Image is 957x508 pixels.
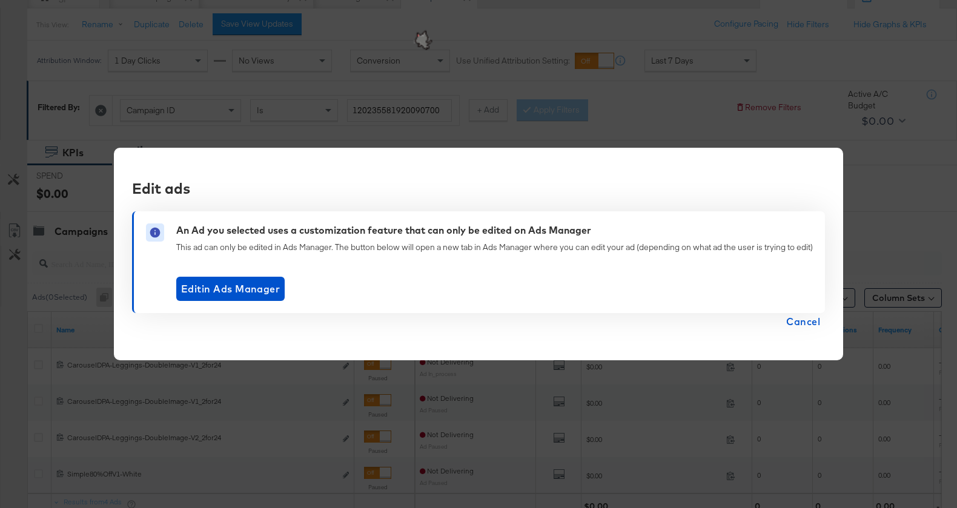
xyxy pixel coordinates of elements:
[408,28,439,58] img: i8AJYGSQEngDhlFoSGwub5jAAAAAElFTkSuQmCC
[176,223,591,237] div: An Ad you selected uses a customization feature that can only be edited on Ads Manager
[181,280,280,297] span: Edit in Ads Manager
[176,242,813,253] div: This ad can only be edited in Ads Manager. The button below will open a new tab in Ads Manager wh...
[176,277,285,301] button: Editin Ads Manager
[781,313,825,330] button: Cancel
[132,178,816,199] div: Edit ads
[786,313,820,330] span: Cancel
